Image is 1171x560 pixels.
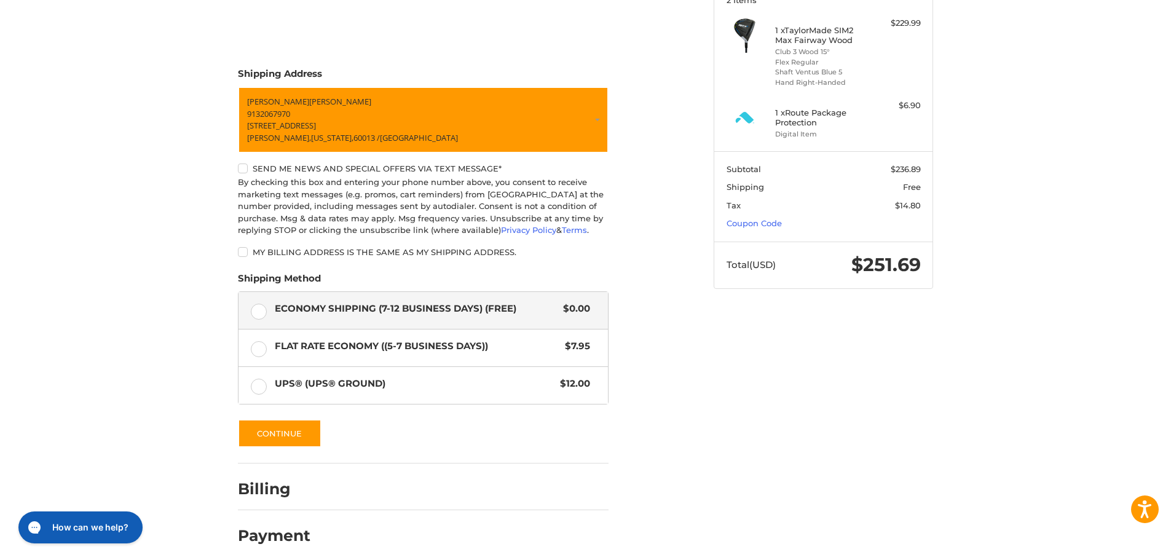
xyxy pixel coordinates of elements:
li: Shaft Ventus Blue 5 [775,67,869,77]
li: Digital Item [775,129,869,140]
iframe: Gorgias live chat messenger [12,507,146,548]
legend: Shipping Method [238,272,321,291]
h2: Billing [238,479,310,499]
span: [GEOGRAPHIC_DATA] [380,132,458,143]
span: 60013 / [353,132,380,143]
span: [PERSON_NAME] [309,96,371,107]
li: Hand Right-Handed [775,77,869,88]
h4: 1 x TaylorMade SIM2 Max Fairway Wood [775,25,869,45]
label: My billing address is the same as my shipping address. [238,247,609,257]
span: Total (USD) [727,259,776,270]
span: Subtotal [727,164,761,174]
span: UPS® (UPS® Ground) [275,377,554,391]
span: [PERSON_NAME] [247,96,309,107]
div: $229.99 [872,17,921,30]
div: By checking this box and entering your phone number above, you consent to receive marketing text ... [238,176,609,237]
span: $7.95 [559,339,590,353]
span: $0.00 [557,302,590,316]
span: Free [903,182,921,192]
span: Flat Rate Economy ((5-7 Business Days)) [275,339,559,353]
a: Terms [562,225,587,235]
span: [PERSON_NAME], [247,132,311,143]
span: $251.69 [851,253,921,276]
h4: 1 x Route Package Protection [775,108,869,128]
button: Continue [238,419,321,448]
a: Coupon Code [727,218,782,228]
span: [US_STATE], [311,132,353,143]
span: $14.80 [895,200,921,210]
span: Tax [727,200,741,210]
div: $6.90 [872,100,921,112]
span: 9132067970 [247,108,290,119]
span: Shipping [727,182,764,192]
a: Privacy Policy [501,225,556,235]
h2: Payment [238,526,310,545]
li: Flex Regular [775,57,869,68]
a: Enter or select a different address [238,87,609,153]
span: [STREET_ADDRESS] [247,120,316,131]
label: Send me news and special offers via text message* [238,164,609,173]
span: $12.00 [554,377,590,391]
span: Economy Shipping (7-12 Business Days) (Free) [275,302,558,316]
legend: Shipping Address [238,67,322,87]
li: Club 3 Wood 15° [775,47,869,57]
span: $236.89 [891,164,921,174]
